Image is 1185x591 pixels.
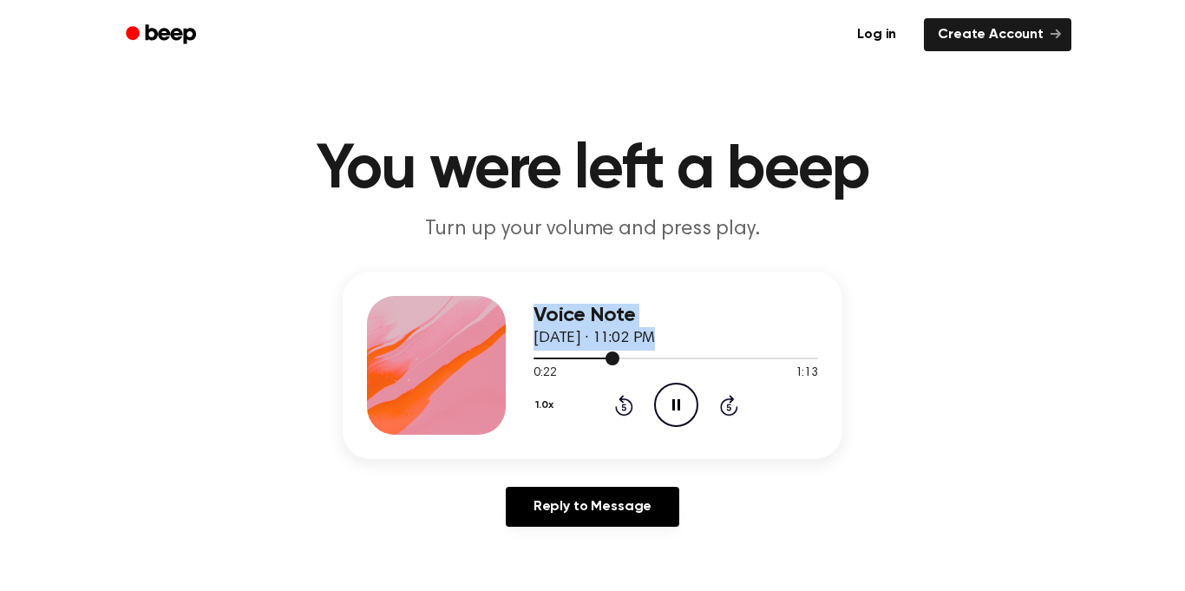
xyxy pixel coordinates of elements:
[506,487,679,527] a: Reply to Message
[534,364,556,383] span: 0:22
[114,18,212,52] a: Beep
[259,215,926,244] p: Turn up your volume and press play.
[924,18,1071,51] a: Create Account
[148,139,1037,201] h1: You were left a beep
[840,15,913,55] a: Log in
[534,331,655,346] span: [DATE] · 11:02 PM
[795,364,818,383] span: 1:13
[534,304,818,327] h3: Voice Note
[534,391,560,420] button: 1.0x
